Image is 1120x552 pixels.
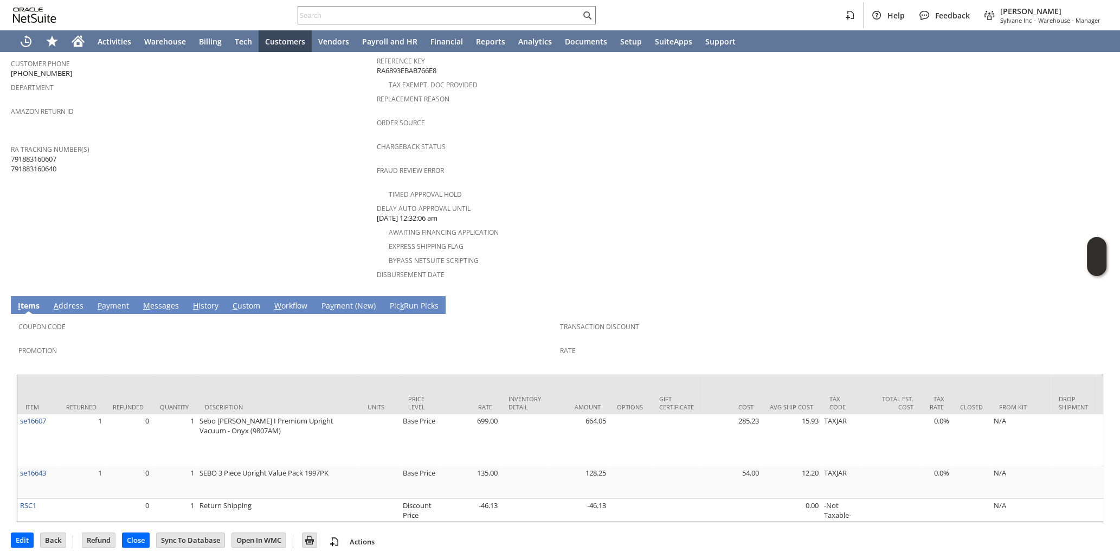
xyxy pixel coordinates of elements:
a: Tech [228,30,259,52]
td: TAXJAR [821,414,862,466]
a: Workflow [272,300,310,312]
a: Replacement reason [377,94,449,104]
span: Feedback [935,10,970,21]
td: 1 [58,466,105,499]
a: Warehouse [138,30,192,52]
td: 15.93 [762,414,821,466]
input: Search [298,9,581,22]
a: Transaction Discount [560,322,639,331]
div: Drop Shipment [1059,395,1088,411]
td: 0.00 [762,499,821,522]
a: Recent Records [13,30,39,52]
span: Analytics [518,36,552,47]
span: Tech [235,36,252,47]
input: Back [41,533,66,547]
td: 0.0% [922,466,952,499]
a: Reference Key [377,56,425,66]
a: Timed Approval Hold [389,190,462,199]
td: SEBO 3 Piece Upright Value Pack 1997PK [197,466,359,499]
td: 664.05 [549,414,609,466]
a: Rate [560,346,576,355]
a: Documents [558,30,614,52]
td: TAXJAR [821,466,862,499]
div: Inventory Detail [508,395,541,411]
td: 1 [152,414,197,466]
span: [PERSON_NAME] [1000,6,1100,16]
input: Edit [11,533,33,547]
span: [PHONE_NUMBER] [11,68,72,79]
a: Reports [469,30,512,52]
a: Custom [230,300,263,312]
span: Warehouse [144,36,186,47]
span: Reports [476,36,505,47]
td: N/A [991,414,1051,466]
span: 791883160607 791883160640 [11,154,56,174]
div: Tax Rate [930,395,944,411]
a: Billing [192,30,228,52]
span: k [400,300,404,311]
td: 0 [105,414,152,466]
a: Messages [140,300,182,312]
span: H [193,300,198,311]
a: Fraud Review Error [377,166,444,175]
a: Financial [424,30,469,52]
div: Item [25,403,50,411]
input: Open In WMC [232,533,286,547]
a: Unrolled view on [1090,298,1103,311]
div: Quantity [160,403,189,411]
div: Cost [710,403,754,411]
input: Print [302,533,317,547]
span: Customers [265,36,305,47]
span: M [143,300,150,311]
a: Department [11,83,54,92]
svg: Recent Records [20,35,33,48]
a: Customer Phone [11,59,70,68]
td: N/A [991,499,1051,522]
td: 0 [105,499,152,522]
div: Price Level [408,395,433,411]
iframe: Click here to launch Oracle Guided Learning Help Panel [1087,237,1106,276]
td: Discount Price [400,499,441,522]
td: 128.25 [549,466,609,499]
a: Address [51,300,86,312]
span: Oracle Guided Learning Widget. To move around, please hold and drag [1087,257,1106,277]
span: Setup [620,36,642,47]
a: Actions [345,537,379,547]
td: Base Price [400,414,441,466]
span: Activities [98,36,131,47]
div: Tax Code [829,395,854,411]
td: 54.00 [702,466,762,499]
div: Refunded [113,403,144,411]
span: Help [887,10,905,21]
a: Disbursement Date [377,270,445,279]
input: Sync To Database [157,533,224,547]
td: Base Price [400,466,441,499]
a: Payroll and HR [356,30,424,52]
a: History [190,300,221,312]
td: 135.00 [441,466,500,499]
a: Bypass NetSuite Scripting [389,256,479,265]
a: Customers [259,30,312,52]
a: Awaiting Financing Application [389,228,499,237]
span: A [54,300,59,311]
span: Payroll and HR [362,36,417,47]
td: -Not Taxable- [821,499,862,522]
span: Financial [430,36,463,47]
td: 285.23 [702,414,762,466]
a: se16643 [20,468,46,478]
div: Closed [960,403,983,411]
span: C [233,300,237,311]
svg: Home [72,35,85,48]
div: From Kit [999,403,1042,411]
div: Returned [66,403,96,411]
td: 1 [152,499,197,522]
span: Billing [199,36,222,47]
div: Total Est. Cost [870,395,913,411]
span: I [18,300,21,311]
a: RSC1 [20,500,36,510]
a: Setup [614,30,648,52]
svg: Shortcuts [46,35,59,48]
img: add-record.svg [328,535,341,548]
span: Warehouse - Manager [1038,16,1100,24]
td: -46.13 [549,499,609,522]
